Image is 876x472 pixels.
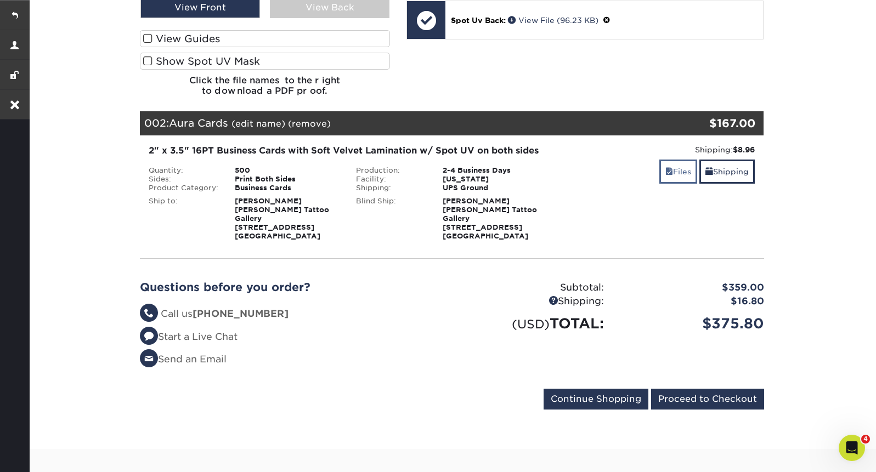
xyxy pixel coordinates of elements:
[140,111,660,135] div: 002:
[699,160,755,183] a: Shipping
[140,331,238,342] a: Start a Live Chat
[227,166,348,175] div: 500
[451,16,506,25] span: Spot Uv Back:
[140,197,227,241] div: Ship to:
[564,144,755,155] div: Shipping:
[665,167,673,176] span: files
[169,117,228,129] span: Aura Cards
[140,166,227,175] div: Quantity:
[452,313,612,334] div: TOTAL:
[140,53,391,70] label: Show Spot UV Mask
[231,118,285,129] a: (edit name)
[452,281,612,295] div: Subtotal:
[140,30,391,47] label: View Guides
[443,197,537,240] strong: [PERSON_NAME] [PERSON_NAME] Tattoo Gallery [STREET_ADDRESS] [GEOGRAPHIC_DATA]
[348,197,434,241] div: Blind Ship:
[733,145,755,154] strong: $8.96
[140,184,227,192] div: Product Category:
[651,389,764,410] input: Proceed to Checkout
[434,166,556,175] div: 2-4 Business Days
[140,354,227,365] a: Send an Email
[140,175,227,184] div: Sides:
[612,281,772,295] div: $359.00
[348,166,434,175] div: Production:
[612,294,772,309] div: $16.80
[227,184,348,192] div: Business Cards
[348,175,434,184] div: Facility:
[235,197,329,240] strong: [PERSON_NAME] [PERSON_NAME] Tattoo Gallery [STREET_ADDRESS] [GEOGRAPHIC_DATA]
[839,435,865,461] iframe: Intercom live chat
[612,313,772,334] div: $375.80
[288,118,331,129] a: (remove)
[434,175,556,184] div: [US_STATE]
[452,294,612,309] div: Shipping:
[149,144,547,157] div: 2" x 3.5" 16PT Business Cards with Soft Velvet Lamination w/ Spot UV on both sides
[227,175,348,184] div: Print Both Sides
[660,115,756,132] div: $167.00
[434,184,556,192] div: UPS Ground
[140,307,444,321] li: Call us
[544,389,648,410] input: Continue Shopping
[512,317,550,331] small: (USD)
[508,16,598,25] a: View File (96.23 KB)
[659,160,697,183] a: Files
[861,435,870,443] span: 4
[140,281,444,294] h2: Questions before you order?
[348,184,434,192] div: Shipping:
[705,167,713,176] span: shipping
[140,75,391,105] h6: Click the file names to the right to download a PDF proof.
[193,308,289,319] strong: [PHONE_NUMBER]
